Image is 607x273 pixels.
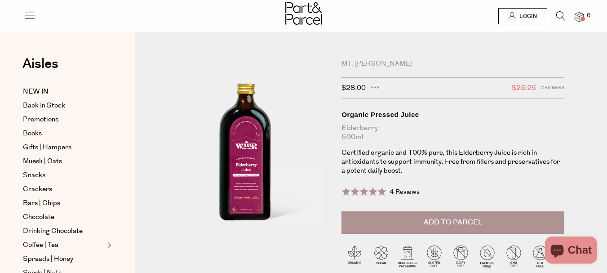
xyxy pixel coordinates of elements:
a: Login [498,8,547,24]
a: Books [23,128,105,139]
span: RRP [370,82,380,94]
button: Expand/Collapse Coffee | Tea [105,240,111,251]
span: $28.00 [341,82,366,94]
a: Crackers [23,184,105,195]
span: Aisles [22,54,58,74]
a: Chocolate [23,212,105,223]
img: P_P-ICONS-Live_Bec_V11_Organic.svg [341,243,368,269]
span: 4 Reviews [390,188,420,197]
span: $25.25 [512,82,536,94]
div: Elderberry 500ml [341,124,564,142]
span: Promotions [23,114,58,125]
img: P_P-ICONS-Live_Bec_V11_Vegan.svg [368,243,394,269]
div: Mt. [PERSON_NAME] [341,59,564,68]
inbox-online-store-chat: Shopify online store chat [542,237,600,266]
span: Drinking Chocolate [23,226,83,237]
a: 0 [575,12,584,22]
a: Snacks [23,170,105,181]
span: Back In Stock [23,100,65,111]
img: P_P-ICONS-Live_Bec_V11_GMO_Free.svg [501,243,527,269]
a: Spreads | Honey [23,254,105,264]
button: Add to Parcel [341,211,564,234]
a: Coffee | Tea [23,240,105,251]
div: Organic Pressed Juice [341,110,564,119]
a: Aisles [22,57,58,80]
span: Bars | Chips [23,198,60,209]
img: P_P-ICONS-Live_Bec_V11_Recyclable_Packaging.svg [394,243,421,269]
img: P_P-ICONS-Live_Bec_V11_Palm_Oil_Free.svg [474,243,501,269]
span: Spreads | Honey [23,254,73,264]
img: Part&Parcel [285,2,322,25]
p: Certified organic and 100% pure, this Elderberry Juice is rich in antioxidants to support immunit... [341,148,564,175]
span: Books [23,128,42,139]
a: Muesli | Oats [23,156,105,167]
span: Snacks [23,170,45,181]
span: Coffee | Tea [23,240,58,251]
img: P_P-ICONS-Live_Bec_V11_Dairy_Free.svg [447,243,474,269]
a: Gifts | Hampers [23,142,105,153]
span: Crackers [23,184,52,195]
img: Organic Pressed Juice [162,59,328,256]
span: Muesli | Oats [23,156,62,167]
span: Chocolate [23,212,54,223]
img: P_P-ICONS-Live_Bec_V11_Gluten_Free.svg [421,243,447,269]
a: Drinking Chocolate [23,226,105,237]
img: P_P-ICONS-Live_Bec_V11_BPA_Free.svg [527,243,554,269]
a: NEW IN [23,86,105,97]
a: Promotions [23,114,105,125]
span: 0 [585,12,593,20]
span: Login [517,13,537,20]
a: Bars | Chips [23,198,105,209]
span: Add to Parcel [424,217,483,228]
span: NEW IN [23,86,49,97]
span: Gifts | Hampers [23,142,71,153]
span: Members [541,82,564,94]
a: Back In Stock [23,100,105,111]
